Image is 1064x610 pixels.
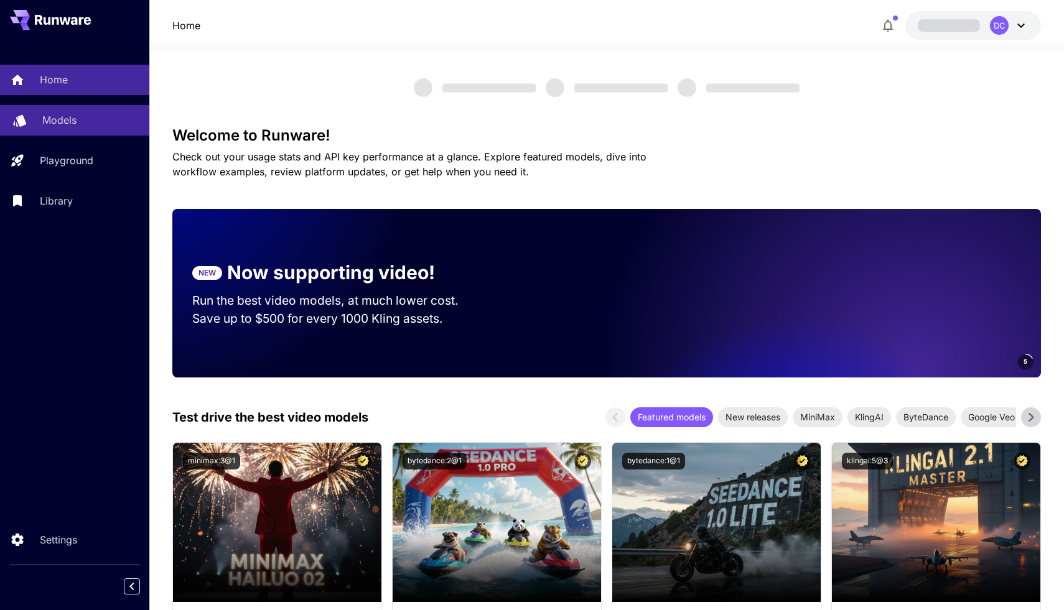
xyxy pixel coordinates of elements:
img: alt [173,443,381,602]
div: New releases [718,407,788,427]
button: Certified Model – Vetted for best performance and includes a commercial license. [1014,453,1030,469]
span: MiniMax [793,410,842,423]
img: alt [832,443,1040,602]
span: Google Veo [961,410,1022,423]
img: alt [393,443,601,602]
div: DC [990,16,1009,35]
span: ByteDance [896,410,956,423]
button: Certified Model – Vetted for best performance and includes a commercial license. [574,453,591,469]
p: Library [40,193,73,208]
nav: breadcrumb [172,18,200,33]
div: MiniMax [793,407,842,427]
div: Featured models [630,407,713,427]
span: Featured models [630,410,713,423]
div: ByteDance [896,407,956,427]
button: bytedance:2@1 [403,453,467,469]
span: New releases [718,410,788,423]
div: Collapse sidebar [133,575,149,598]
div: KlingAI [847,407,891,427]
span: Check out your usage stats and API key performance at a glance. Explore featured models, dive int... [172,150,646,178]
p: Save up to $500 for every 1000 Kling assets. [192,310,482,328]
p: Models [42,113,77,127]
button: minimax:3@1 [183,453,240,469]
p: Home [40,72,68,87]
button: bytedance:1@1 [622,453,685,469]
button: Certified Model – Vetted for best performance and includes a commercial license. [794,453,811,469]
img: alt [612,443,821,602]
p: Run the best video models, at much lower cost. [192,292,482,310]
button: Certified Model – Vetted for best performance and includes a commercial license. [355,453,371,469]
span: 5 [1024,357,1027,366]
span: KlingAI [847,410,891,423]
button: klingai:5@3 [842,453,893,469]
p: NEW [198,267,216,279]
button: Collapse sidebar [124,578,140,594]
p: Test drive the best video models [172,408,368,427]
a: Home [172,18,200,33]
button: DC [905,11,1041,40]
div: Google Veo [961,407,1022,427]
p: Now supporting video! [227,259,435,287]
p: Settings [40,532,77,547]
p: Playground [40,153,93,168]
h3: Welcome to Runware! [172,127,1042,144]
